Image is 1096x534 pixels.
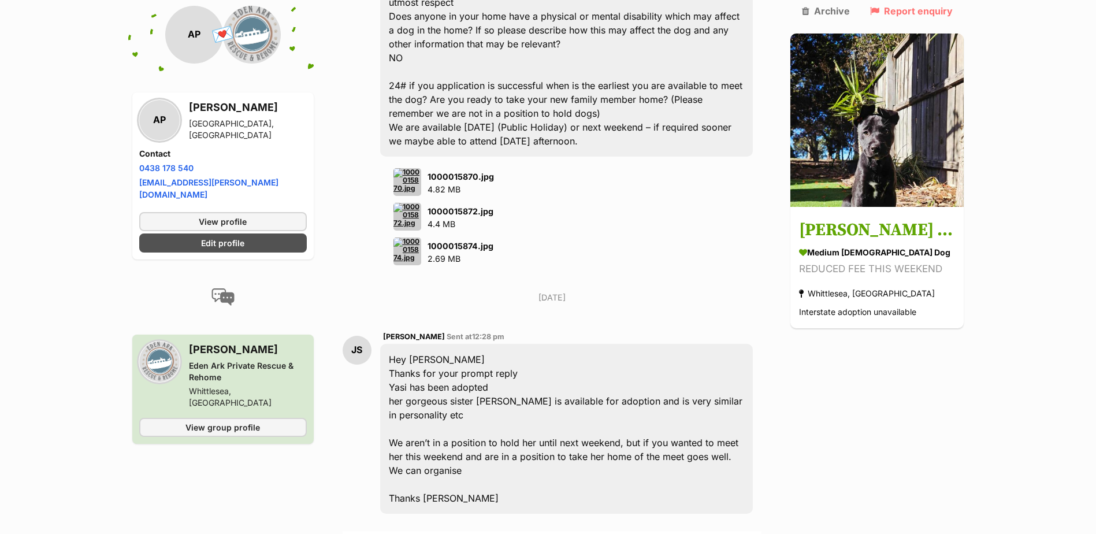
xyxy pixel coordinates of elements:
[799,262,955,277] div: REDUCED FEE THIS WEEKEND
[139,148,307,160] h4: Contact
[799,307,916,317] span: Interstate adoption unavailable
[799,247,955,259] div: medium [DEMOGRAPHIC_DATA] Dog
[790,209,964,329] a: [PERSON_NAME] (Yasi) medium [DEMOGRAPHIC_DATA] Dog REDUCED FEE THIS WEEKEND Whittlesea, [GEOGRAPH...
[447,332,504,341] span: Sent at
[343,291,762,303] p: [DATE]
[343,336,371,365] div: JS
[799,218,955,244] h3: [PERSON_NAME] (Yasi)
[393,168,421,196] img: 1000015870.jpg
[428,241,493,251] strong: 1000015874.jpg
[790,34,964,207] img: Yasmin (Yasi)
[870,6,953,16] a: Report enquiry
[472,332,504,341] span: 12:28 pm
[139,418,307,437] a: View group profile
[383,332,445,341] span: [PERSON_NAME]
[393,203,421,231] img: 1000015872.jpg
[199,216,247,228] span: View profile
[799,286,935,302] div: Whittlesea, [GEOGRAPHIC_DATA]
[211,288,235,306] img: conversation-icon-4a6f8262b818ee0b60e3300018af0b2d0b884aa5de6e9bcb8d3d4eeb1a70a7c4.svg
[139,163,194,173] a: 0438 178 540
[802,6,850,16] a: Archive
[210,23,236,47] span: 💌
[201,237,244,249] span: Edit profile
[223,6,281,64] img: Eden Ark Private Rescue & Rehome profile pic
[165,6,223,64] div: AP
[189,385,307,409] div: Whittlesea, [GEOGRAPHIC_DATA]
[428,254,460,264] span: 2.69 MB
[185,421,260,433] span: View group profile
[189,118,307,141] div: [GEOGRAPHIC_DATA], [GEOGRAPHIC_DATA]
[189,99,307,116] h3: [PERSON_NAME]
[428,206,493,216] strong: 1000015872.jpg
[139,342,180,382] img: Eden Ark Private Rescue & Rehome profile pic
[139,177,278,199] a: [EMAIL_ADDRESS][PERSON_NAME][DOMAIN_NAME]
[428,219,455,229] span: 4.4 MB
[139,212,307,231] a: View profile
[189,342,307,358] h3: [PERSON_NAME]
[139,233,307,253] a: Edit profile
[428,184,460,194] span: 4.82 MB
[393,238,421,265] img: 1000015874.jpg
[380,344,753,514] div: Hey [PERSON_NAME] Thanks for your prompt reply Yasi has been adopted her gorgeous sister [PERSON_...
[189,360,307,383] div: Eden Ark Private Rescue & Rehome
[428,172,494,181] strong: 1000015870.jpg
[139,100,180,140] div: AP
